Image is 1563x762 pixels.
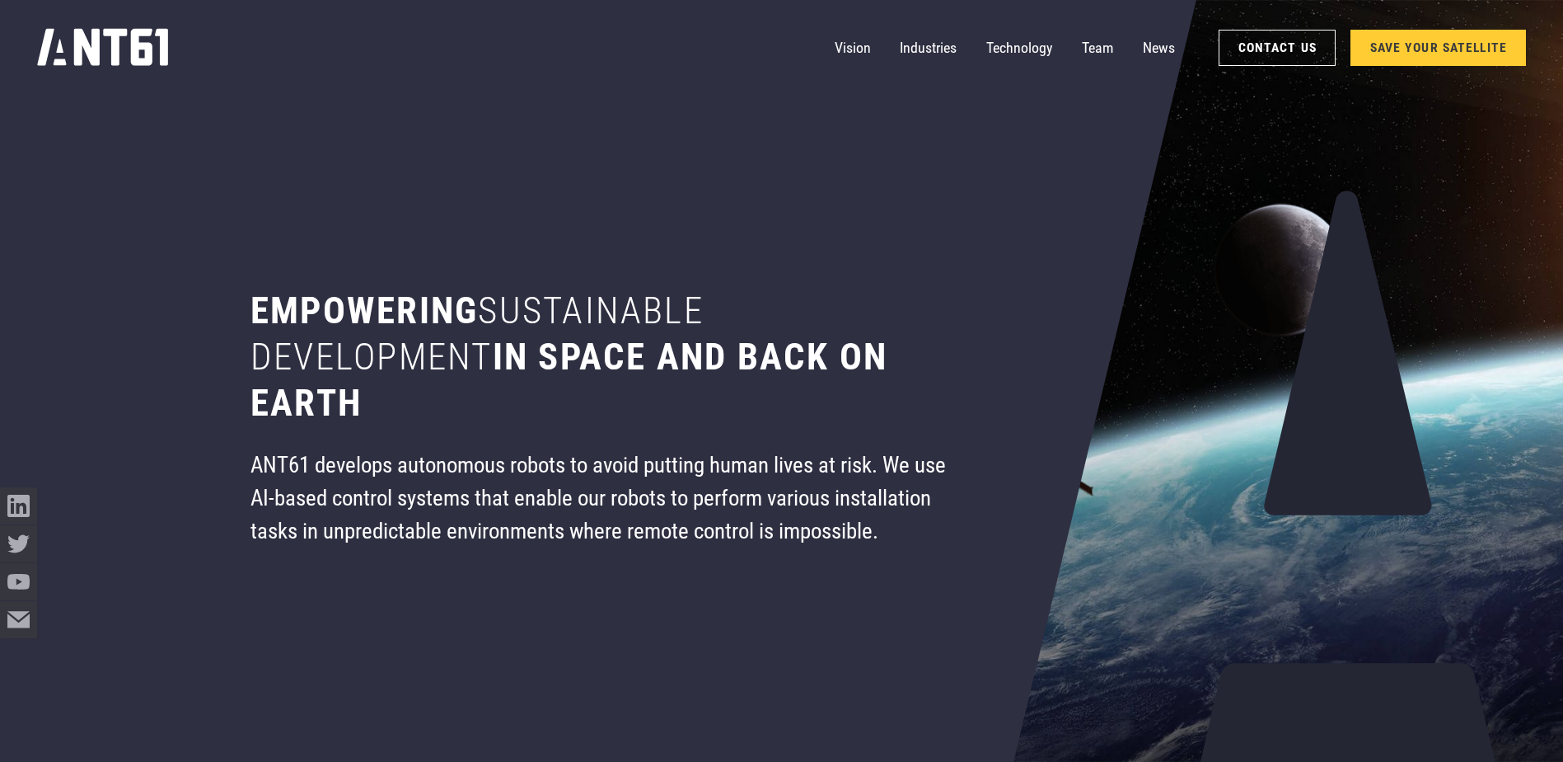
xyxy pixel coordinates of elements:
a: Industries [900,30,957,67]
a: Vision [835,30,871,67]
h1: Empowering in space and back on earth [250,288,962,426]
span: sustainable development [250,289,704,379]
div: ANT61 develops autonomous robots to avoid putting human lives at risk. We use AI-based control sy... [250,449,962,548]
a: home [37,23,168,73]
a: SAVE YOUR SATELLITE [1350,30,1526,65]
a: News [1143,30,1175,67]
a: Team [1082,30,1113,67]
a: Contact Us [1219,30,1336,65]
a: Technology [986,30,1052,67]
